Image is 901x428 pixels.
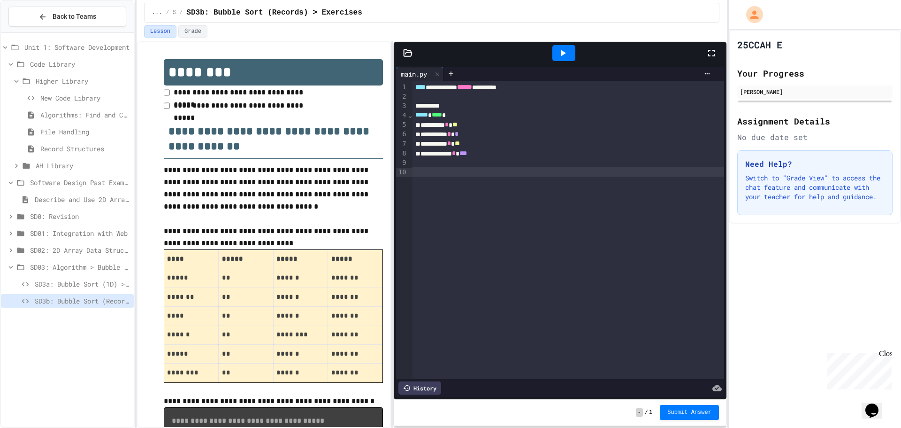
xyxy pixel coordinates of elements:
[649,409,652,416] span: 1
[636,408,643,417] span: -
[396,158,408,168] div: 9
[179,9,183,16] span: /
[8,7,126,27] button: Back to Teams
[40,110,130,120] span: Algorithms: Find and Count
[35,296,130,306] span: SD3b: Bubble Sort (Records) > Exercises
[35,279,130,289] span: SD3a: Bubble Sort (1D) > Exercises
[35,195,130,204] span: Describe and Use 2D Arrays
[396,67,443,81] div: main.py
[737,38,782,51] h1: 25CCAH E
[740,87,890,96] div: [PERSON_NAME]
[40,127,130,137] span: File Handling
[737,67,893,80] h2: Your Progress
[40,144,130,154] span: Record Structures
[396,130,408,139] div: 6
[862,390,892,419] iframe: chat widget
[396,92,408,101] div: 2
[30,211,130,221] span: SD0: Revision
[178,25,207,38] button: Grade
[4,4,65,60] div: Chat with us now!Close
[396,83,408,92] div: 1
[737,132,893,143] div: No due date set
[667,409,711,416] span: Submit Answer
[30,59,130,69] span: Code Library
[736,4,765,25] div: My Account
[152,9,162,16] span: ...
[398,381,441,395] div: History
[396,111,408,120] div: 4
[396,140,408,149] div: 7
[737,115,893,128] h2: Assignment Details
[396,149,408,158] div: 8
[30,262,130,272] span: SD03: Algorithm > Bubble Sort
[30,245,130,255] span: SD02: 2D Array Data Structure
[36,76,130,86] span: Higher Library
[30,178,130,187] span: Software Design Past Exam Questions
[396,120,408,130] div: 5
[645,409,648,416] span: /
[823,350,892,389] iframe: chat widget
[396,69,432,79] div: main.py
[173,9,176,16] span: SD03: Algorithm > Bubble Sort
[24,42,130,52] span: Unit 1: Software Development
[53,12,96,22] span: Back to Teams
[408,111,412,119] span: Fold line
[396,168,408,177] div: 10
[166,9,169,16] span: /
[660,405,719,420] button: Submit Answer
[40,93,130,103] span: New Code Library
[144,25,176,38] button: Lesson
[745,173,885,202] p: Switch to "Grade View" to access the chat feature and communicate with your teacher for help and ...
[30,228,130,238] span: SD01: Integration with Web
[396,101,408,111] div: 3
[36,161,130,171] span: AH Library
[186,7,362,18] span: SD3b: Bubble Sort (Records) > Exercises
[745,158,885,170] h3: Need Help?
